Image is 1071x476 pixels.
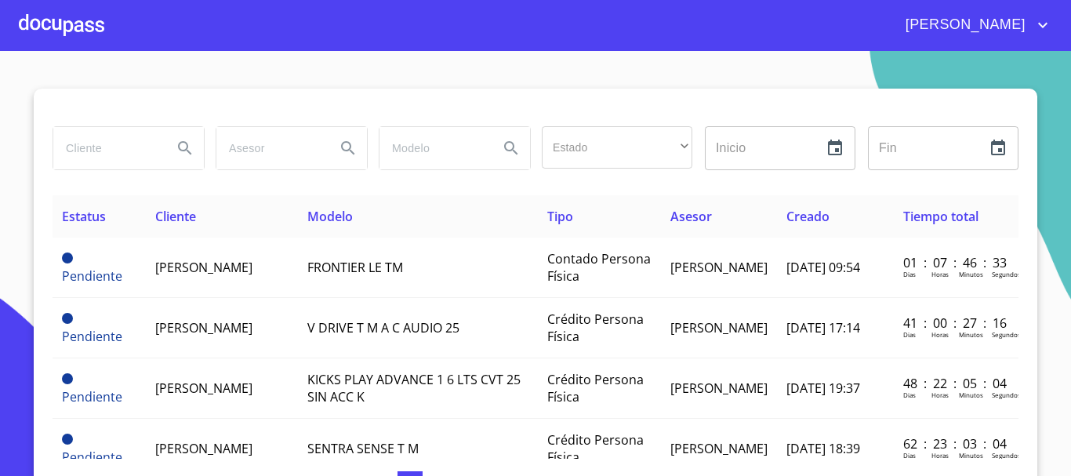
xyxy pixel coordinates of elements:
span: [PERSON_NAME] [670,259,768,276]
span: [PERSON_NAME] [894,13,1033,38]
p: Minutos [959,391,983,399]
button: account of current user [894,13,1052,38]
span: Tipo [547,208,573,225]
span: Cliente [155,208,196,225]
span: Crédito Persona Física [547,371,644,405]
span: [PERSON_NAME] [155,319,252,336]
span: Pendiente [62,388,122,405]
p: Horas [931,391,949,399]
span: SENTRA SENSE T M [307,440,419,457]
input: search [379,127,486,169]
p: 62 : 23 : 03 : 04 [903,435,1009,452]
button: Search [166,129,204,167]
p: Horas [931,330,949,339]
span: KICKS PLAY ADVANCE 1 6 LTS CVT 25 SIN ACC K [307,371,521,405]
span: [PERSON_NAME] [155,259,252,276]
span: Tiempo total [903,208,978,225]
input: search [53,127,160,169]
button: Search [492,129,530,167]
p: 48 : 22 : 05 : 04 [903,375,1009,392]
p: Segundos [992,451,1021,460]
span: [PERSON_NAME] [670,440,768,457]
span: Pendiente [62,253,73,263]
p: Dias [903,330,916,339]
span: Crédito Persona Física [547,431,644,466]
input: search [216,127,323,169]
span: [DATE] 18:39 [786,440,860,457]
span: V DRIVE T M A C AUDIO 25 [307,319,459,336]
span: Pendiente [62,313,73,324]
button: Search [329,129,367,167]
span: Modelo [307,208,353,225]
p: Segundos [992,391,1021,399]
span: Pendiente [62,373,73,384]
p: Dias [903,391,916,399]
span: Crédito Persona Física [547,311,644,345]
p: 41 : 00 : 27 : 16 [903,314,1009,332]
p: Segundos [992,270,1021,278]
span: [DATE] 19:37 [786,380,860,397]
p: Minutos [959,330,983,339]
p: 01 : 07 : 46 : 33 [903,254,1009,271]
p: Horas [931,451,949,460]
span: [PERSON_NAME] [155,380,252,397]
span: [PERSON_NAME] [670,380,768,397]
p: Segundos [992,330,1021,339]
span: Estatus [62,208,106,225]
span: Asesor [670,208,712,225]
p: Dias [903,270,916,278]
span: FRONTIER LE TM [307,259,403,276]
span: Contado Persona Física [547,250,651,285]
p: Horas [931,270,949,278]
span: Pendiente [62,449,122,466]
div: ​ [542,126,692,169]
p: Minutos [959,270,983,278]
span: Pendiente [62,328,122,345]
p: Minutos [959,451,983,460]
span: [PERSON_NAME] [670,319,768,336]
span: Creado [786,208,830,225]
p: Dias [903,451,916,460]
span: [DATE] 09:54 [786,259,860,276]
span: [PERSON_NAME] [155,440,252,457]
span: Pendiente [62,434,73,445]
span: [DATE] 17:14 [786,319,860,336]
span: Pendiente [62,267,122,285]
